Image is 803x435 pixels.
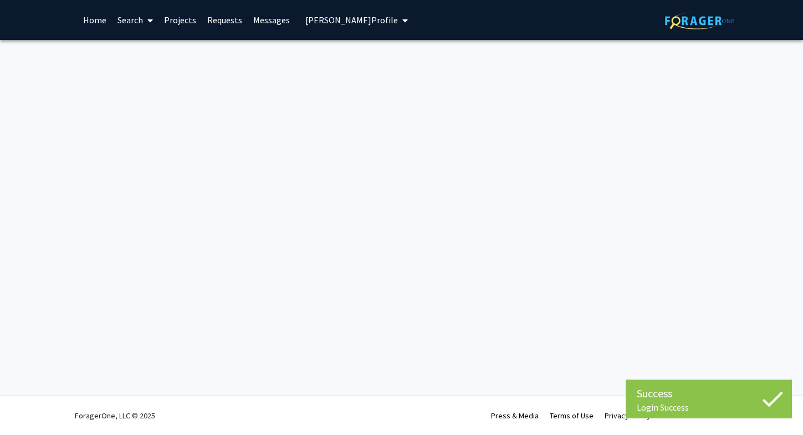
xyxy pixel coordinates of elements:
div: Login Success [637,402,781,413]
a: Search [112,1,158,39]
a: Home [78,1,112,39]
span: [PERSON_NAME] Profile [305,14,398,25]
div: Success [637,385,781,402]
a: Messages [248,1,295,39]
img: ForagerOne Logo [665,12,734,29]
a: Projects [158,1,202,39]
div: ForagerOne, LLC © 2025 [75,396,155,435]
a: Terms of Use [550,411,594,421]
a: Privacy Policy [605,411,651,421]
a: Requests [202,1,248,39]
a: Press & Media [491,411,539,421]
